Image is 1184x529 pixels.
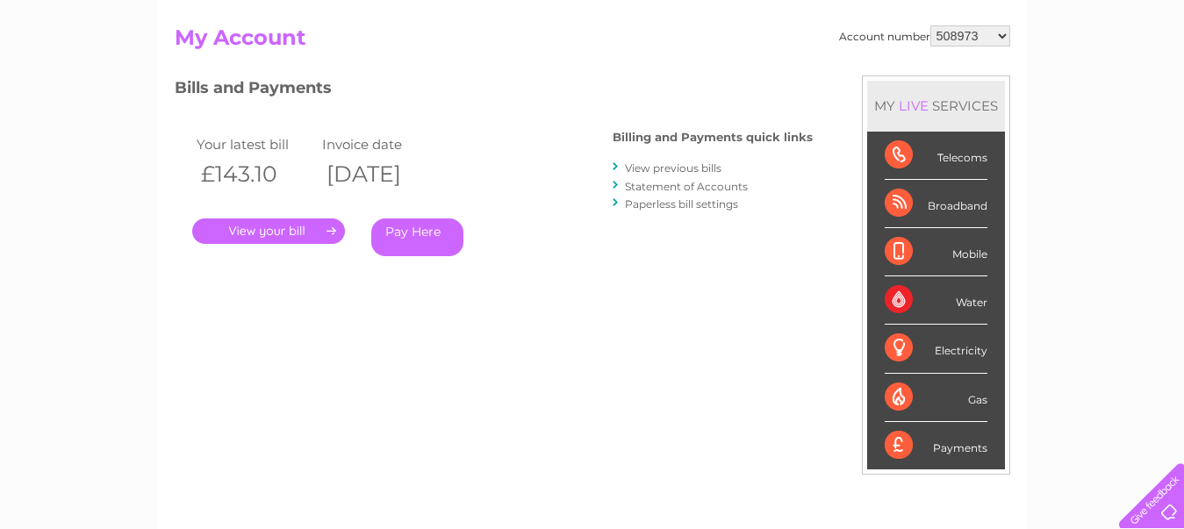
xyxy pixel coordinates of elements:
a: . [192,218,345,244]
div: Account number [839,25,1010,46]
a: Contact [1067,75,1110,88]
a: Log out [1126,75,1167,88]
a: Pay Here [371,218,463,256]
th: [DATE] [318,156,444,192]
h4: Billing and Payments quick links [613,131,813,144]
div: MY SERVICES [867,81,1005,131]
div: Mobile [885,228,987,276]
a: Telecoms [968,75,1021,88]
h2: My Account [175,25,1010,59]
h3: Bills and Payments [175,75,813,106]
div: Gas [885,374,987,422]
a: View previous bills [625,161,721,175]
div: Electricity [885,325,987,373]
div: Broadband [885,180,987,228]
div: Water [885,276,987,325]
a: Paperless bill settings [625,197,738,211]
img: logo.png [41,46,131,99]
td: Invoice date [318,132,444,156]
a: Energy [919,75,958,88]
a: 0333 014 3131 [853,9,974,31]
td: Your latest bill [192,132,319,156]
div: Clear Business is a trading name of Verastar Limited (registered in [GEOGRAPHIC_DATA] No. 3667643... [178,10,1008,85]
div: LIVE [895,97,932,114]
a: Statement of Accounts [625,180,748,193]
th: £143.10 [192,156,319,192]
a: Blog [1031,75,1057,88]
a: Water [875,75,908,88]
div: Payments [885,422,987,469]
div: Telecoms [885,132,987,180]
